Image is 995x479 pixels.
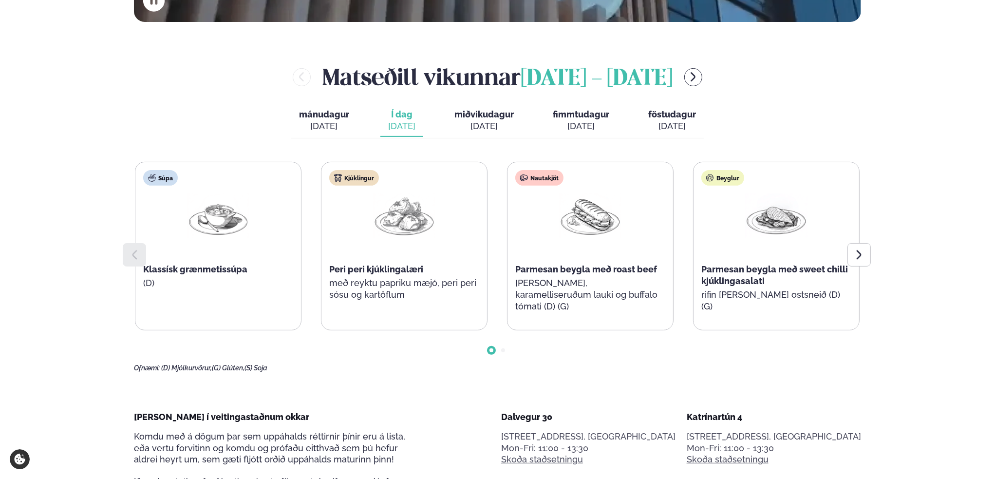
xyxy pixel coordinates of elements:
[10,449,30,469] a: Cookie settings
[501,411,676,423] div: Dalvegur 30
[501,454,583,465] a: Skoða staðsetningu
[388,120,415,132] div: [DATE]
[515,277,665,312] p: [PERSON_NAME], karamelliseruðum lauki og buffalo tómati (D) (G)
[701,170,744,186] div: Beyglur
[334,174,342,182] img: chicken.svg
[454,109,514,119] span: miðvikudagur
[687,454,769,465] a: Skoða staðsetningu
[329,264,423,274] span: Peri peri kjúklingalæri
[687,442,861,454] div: Mon-Fri: 11:00 - 13:30
[521,68,673,90] span: [DATE] - [DATE]
[648,109,696,119] span: föstudagur
[545,105,617,137] button: fimmtudagur [DATE]
[640,105,704,137] button: föstudagur [DATE]
[454,120,514,132] div: [DATE]
[299,120,349,132] div: [DATE]
[447,105,522,137] button: miðvikudagur [DATE]
[134,412,309,422] span: [PERSON_NAME] í veitingastaðnum okkar
[329,170,379,186] div: Kjúklingur
[501,348,505,352] span: Go to slide 2
[515,264,657,274] span: Parmesan beygla með roast beef
[501,431,676,442] p: [STREET_ADDRESS], [GEOGRAPHIC_DATA]
[291,105,357,137] button: mánudagur [DATE]
[299,109,349,119] span: mánudagur
[745,193,807,239] img: Chicken-breast.png
[701,264,848,286] span: Parmesan beygla með sweet chilli kjúklingasalati
[380,105,423,137] button: Í dag [DATE]
[553,109,609,119] span: fimmtudagur
[553,120,609,132] div: [DATE]
[559,193,621,239] img: Panini.png
[143,170,178,186] div: Súpa
[187,193,249,239] img: Soup.png
[161,364,212,372] span: (D) Mjólkurvörur,
[520,174,528,182] img: beef.svg
[212,364,244,372] span: (G) Glúten,
[706,174,714,182] img: bagle-new-16px.svg
[648,120,696,132] div: [DATE]
[148,174,156,182] img: soup.svg
[322,61,673,93] h2: Matseðill vikunnar
[373,193,435,239] img: Chicken-thighs.png
[134,364,160,372] span: Ofnæmi:
[701,289,851,312] p: rifin [PERSON_NAME] ostsneið (D) (G)
[489,348,493,352] span: Go to slide 1
[687,431,861,442] p: [STREET_ADDRESS], [GEOGRAPHIC_DATA]
[143,277,293,289] p: (D)
[293,68,311,86] button: menu-btn-left
[684,68,702,86] button: menu-btn-right
[687,411,861,423] div: Katrínartún 4
[501,442,676,454] div: Mon-Fri: 11:00 - 13:30
[134,431,405,465] span: Komdu með á dögum þar sem uppáhalds réttirnir þínir eru á lista, eða vertu forvitinn og komdu og ...
[143,264,247,274] span: Klassísk grænmetissúpa
[388,109,415,120] span: Í dag
[329,277,479,301] p: með reyktu papriku mæjó, peri peri sósu og kartöflum
[244,364,267,372] span: (S) Soja
[515,170,563,186] div: Nautakjöt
